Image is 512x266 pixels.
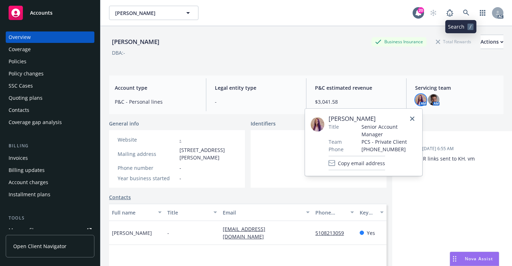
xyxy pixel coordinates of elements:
span: [PHONE_NUMBER] [361,146,417,153]
button: Nova Assist [450,252,499,266]
span: PCS - Private Client [361,138,417,146]
span: Servicing team [415,84,498,92]
span: Account type [115,84,197,92]
div: Quoting plans [9,92,43,104]
button: Actions [481,35,503,49]
span: [PERSON_NAME] [329,114,417,123]
a: Billing updates [6,164,94,176]
a: Account charges [6,177,94,188]
div: Contacts [9,104,29,116]
a: Invoices [6,152,94,164]
a: Coverage gap analysis [6,117,94,128]
div: Drag to move [450,252,459,266]
button: Key contact [357,204,387,221]
a: Coverage [6,44,94,55]
div: Key contact [360,209,376,216]
div: Total Rewards [432,37,475,46]
a: close [408,114,417,123]
span: Team [329,138,342,146]
div: Manage files [9,225,39,236]
span: - [215,98,297,105]
span: [PERSON_NAME] [115,9,177,17]
a: [EMAIL_ADDRESS][DOMAIN_NAME] [223,226,270,240]
a: - [179,136,181,143]
div: Website [118,136,177,143]
a: Contacts [109,193,131,201]
span: Open Client Navigator [13,242,67,250]
img: photo [415,94,427,105]
span: - [179,174,181,182]
button: [PERSON_NAME] [109,6,198,20]
div: Business Insurance [371,37,427,46]
div: Title [167,209,209,216]
div: Phone number [118,164,177,172]
span: [STREET_ADDRESS][PERSON_NAME] [179,146,236,161]
div: Billing updates [9,164,45,176]
div: Policy changes [9,68,44,79]
a: Manage files [6,225,94,236]
div: Tools [6,215,94,222]
div: Mailing address [118,150,177,158]
div: Policies [9,56,26,67]
div: Coverage gap analysis [9,117,62,128]
span: Legal entity type [215,84,297,92]
a: Accounts [6,3,94,23]
span: Copy email address [338,159,385,167]
button: Full name [109,204,164,221]
span: P&C - Personal lines [115,98,197,105]
span: Senior Account Manager [361,123,417,138]
span: - [179,164,181,172]
div: Year business started [118,174,177,182]
a: Search [459,6,473,20]
a: 5108213059 [315,230,350,236]
a: Switch app [476,6,490,20]
div: Installment plans [9,189,50,200]
div: 20 [418,7,424,14]
span: Nova Assist [465,256,493,262]
div: Invoices [9,152,28,164]
a: SSC Cases [6,80,94,92]
div: Billing [6,142,94,149]
div: DBA: - [112,49,125,56]
div: Coverage [9,44,31,55]
span: Identifiers [251,120,276,127]
button: Title [164,204,220,221]
div: Phone number [315,209,346,216]
span: - [167,229,169,237]
button: Email [220,204,312,221]
div: Email [223,209,302,216]
a: Policy changes [6,68,94,79]
div: Full name [112,209,154,216]
span: $3,041.58 [315,98,398,105]
span: Accounts [30,10,53,16]
a: Quoting plans [6,92,94,104]
a: Report a Bug [443,6,457,20]
span: Title [329,123,339,130]
div: Account charges [9,177,48,188]
span: 10/29 - BOR links sent to KH. vm [398,155,475,162]
a: Contacts [6,104,94,116]
div: Overview [9,31,31,43]
img: photo [428,94,439,105]
div: [PERSON_NAME] [109,37,162,46]
span: - [398,137,504,144]
span: [PERSON_NAME] [112,229,152,237]
button: Copy email address [329,156,385,170]
a: Installment plans [6,189,94,200]
span: General info [109,120,139,127]
span: P&C estimated revenue [315,84,398,92]
button: Phone number [312,204,357,221]
a: Start snowing [426,6,440,20]
div: SSC Cases [9,80,33,92]
img: employee photo [311,117,324,132]
span: Yes [367,229,375,237]
span: Phone [329,146,344,153]
a: Overview [6,31,94,43]
a: Policies [6,56,94,67]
